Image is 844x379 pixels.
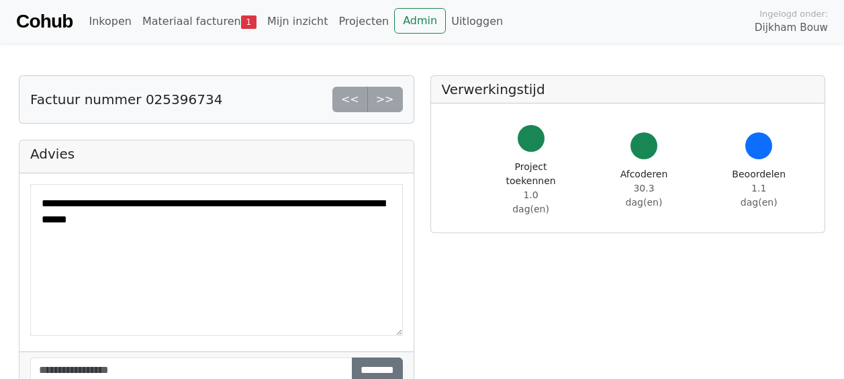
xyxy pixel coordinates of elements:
[30,91,222,108] h5: Factuur nummer 025396734
[442,81,814,97] h5: Verwerkingstijd
[446,8,508,35] a: Uitloggen
[16,5,73,38] a: Cohub
[732,167,786,210] div: Beoordelen
[262,8,334,35] a: Mijn inzicht
[506,160,556,216] div: Project toekennen
[241,15,256,29] span: 1
[741,183,778,208] span: 1.1 dag(en)
[759,7,828,20] span: Ingelogd onder:
[83,8,136,35] a: Inkopen
[626,183,663,208] span: 30.3 dag(en)
[137,8,262,35] a: Materiaal facturen1
[333,8,394,35] a: Projecten
[620,167,668,210] div: Afcoderen
[755,20,828,36] span: Dijkham Bouw
[512,189,549,214] span: 1.0 dag(en)
[394,8,446,34] a: Admin
[30,146,403,162] h5: Advies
